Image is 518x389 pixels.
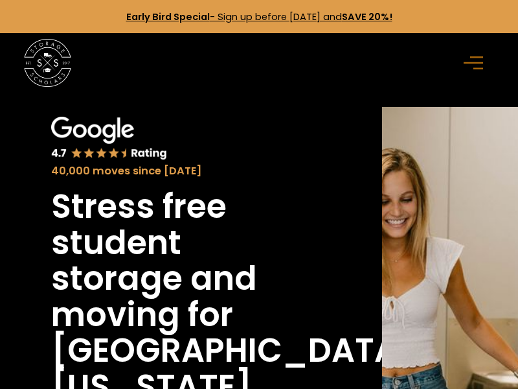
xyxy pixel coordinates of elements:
[126,10,392,23] a: Early Bird Special- Sign up before [DATE] andSAVE 20%!
[456,44,495,82] div: menu
[51,163,313,180] div: 40,000 moves since [DATE]
[51,117,168,161] img: Google 4.7 star rating
[24,39,71,86] img: Storage Scholars main logo
[51,189,313,333] h1: Stress free student storage and moving for
[342,10,392,23] strong: SAVE 20%!
[24,39,71,86] a: home
[126,10,210,23] strong: Early Bird Special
